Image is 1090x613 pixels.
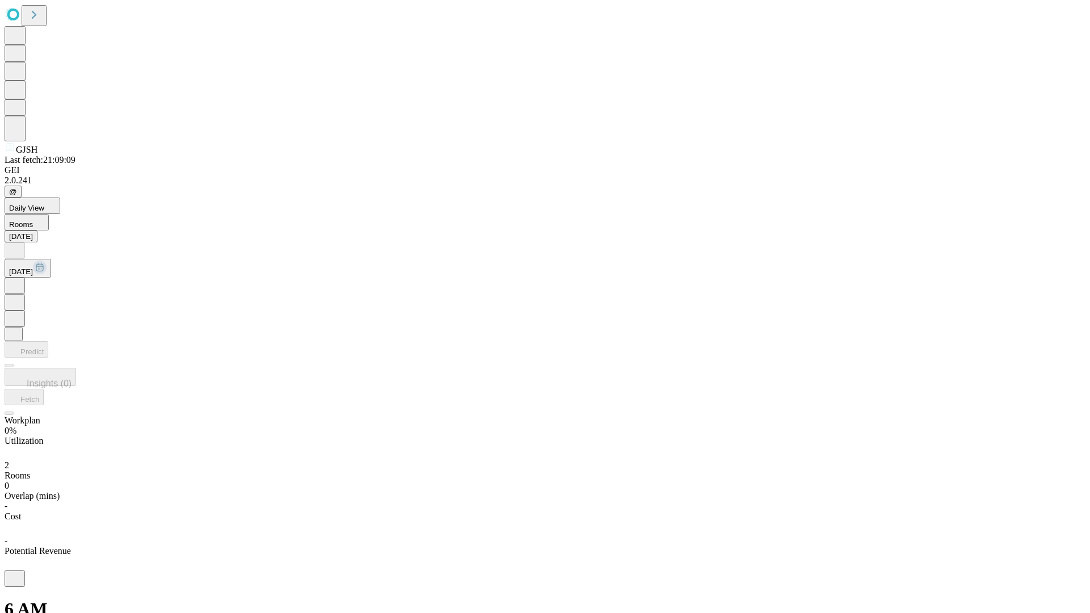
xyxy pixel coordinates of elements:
div: 2.0.241 [5,175,1085,186]
span: Last fetch: 21:09:09 [5,155,76,165]
button: Fetch [5,389,44,405]
span: Overlap (mins) [5,491,60,501]
div: GEI [5,165,1085,175]
span: Daily View [9,204,44,212]
button: Predict [5,341,48,358]
span: [DATE] [9,267,33,276]
span: Rooms [9,220,33,229]
button: [DATE] [5,259,51,278]
span: 0% [5,426,16,435]
button: Rooms [5,214,49,230]
span: 0 [5,481,9,490]
span: Workplan [5,415,40,425]
span: Rooms [5,471,30,480]
button: Daily View [5,198,60,214]
span: Cost [5,511,21,521]
span: Utilization [5,436,43,446]
button: @ [5,186,22,198]
span: - [5,501,7,511]
span: 2 [5,460,9,470]
span: - [5,536,7,545]
span: Insights (0) [27,379,72,388]
span: @ [9,187,17,196]
span: Potential Revenue [5,546,71,556]
button: [DATE] [5,230,37,242]
span: GJSH [16,145,37,154]
button: Insights (0) [5,368,76,386]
